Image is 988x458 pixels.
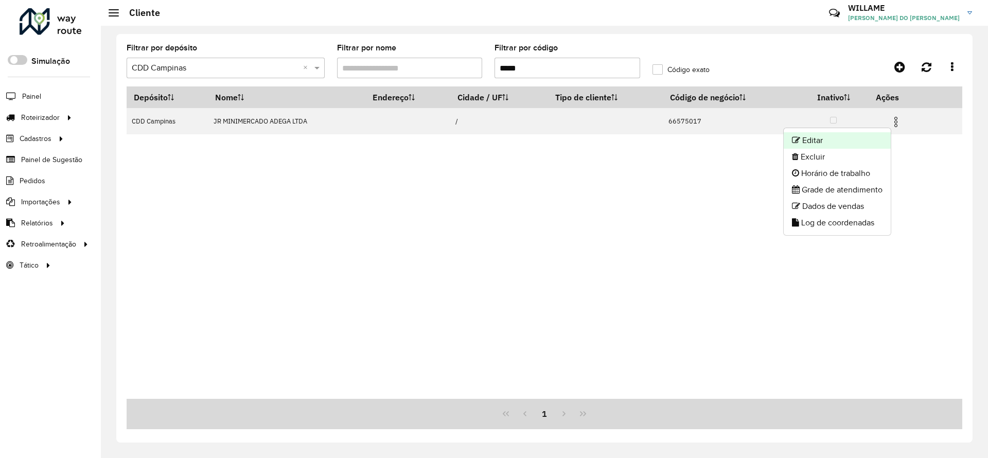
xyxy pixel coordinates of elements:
[848,13,960,23] span: [PERSON_NAME] DO [PERSON_NAME]
[337,42,396,54] label: Filtrar por nome
[784,132,891,149] li: Editar
[127,42,197,54] label: Filtrar por depósito
[303,62,312,74] span: Clear all
[869,86,931,108] th: Ações
[784,182,891,198] li: Grade de atendimento
[21,197,60,207] span: Importações
[127,86,208,108] th: Depósito
[21,239,76,250] span: Retroalimentação
[784,165,891,182] li: Horário de trabalho
[652,64,710,75] label: Código exato
[450,86,548,108] th: Cidade / UF
[31,55,70,67] label: Simulação
[208,86,366,108] th: Nome
[848,3,960,13] h3: WILLAME
[208,108,366,134] td: JR MINIMERCADO ADEGA LTDA
[784,198,891,215] li: Dados de vendas
[798,86,869,108] th: Inativo
[20,260,39,271] span: Tático
[663,108,798,134] td: 66575017
[365,86,450,108] th: Endereço
[784,149,891,165] li: Excluir
[548,86,663,108] th: Tipo de cliente
[20,133,51,144] span: Cadastros
[21,154,82,165] span: Painel de Sugestão
[495,42,558,54] label: Filtrar por código
[119,7,160,19] h2: Cliente
[663,86,798,108] th: Código de negócio
[450,108,548,134] td: /
[535,404,554,424] button: 1
[21,218,53,228] span: Relatórios
[20,175,45,186] span: Pedidos
[22,91,41,102] span: Painel
[21,112,60,123] span: Roteirizador
[823,2,845,24] a: Contato Rápido
[127,108,208,134] td: CDD Campinas
[784,215,891,231] li: Log de coordenadas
